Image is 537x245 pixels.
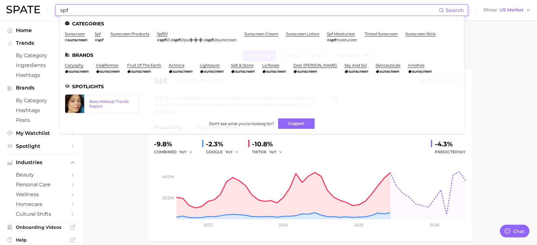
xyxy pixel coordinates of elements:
span: # [65,37,67,42]
a: tinted sunscreen [365,31,398,36]
a: Base Makeup Trends Report [65,94,139,113]
a: Hashtags [5,70,78,80]
span: Don't see what you're looking for? [209,121,274,126]
button: Suggest [278,118,315,129]
a: sunscreen stick [405,31,436,36]
button: ShowUS Market [482,6,532,14]
em: spf [207,37,212,42]
span: Trends [16,40,67,46]
tspan: 2023 [203,222,213,227]
li: Spotlights [65,84,459,89]
span: Show [484,8,498,12]
em: spf [173,37,179,42]
a: iris&romeo [96,63,119,68]
a: homecare [5,199,78,209]
span: YoY [269,149,276,155]
tspan: 2024 [279,222,288,227]
em: sunscreen [100,69,119,74]
span: # [95,37,97,42]
span: Help [16,237,67,243]
button: Brands [5,83,78,93]
em: sunscreen [297,69,317,74]
button: YoY [179,148,193,156]
tspan: 2026 [430,222,439,227]
a: spf50 [157,31,168,36]
a: My Watchlist [5,128,78,138]
span: # [327,37,330,42]
em: spf [160,37,165,42]
div: TIKTOK [252,148,287,156]
a: salt & stone [231,63,254,68]
span: Onboarding Videos [16,224,67,230]
a: sunscreen [65,31,85,36]
span: 50sunscreen [212,37,237,42]
a: sunscreen lotion [286,31,319,36]
span: YoY [225,149,233,155]
div: -2.3% [206,139,243,149]
div: GOOGLE [206,148,243,156]
a: Ingredients [5,60,78,70]
span: YoY [179,149,187,155]
span: moisturizer [335,37,357,42]
span: Search [446,7,464,13]
span: cultural shifts [16,211,67,217]
span: wellness [16,191,67,197]
a: skinceuticals [376,63,400,68]
a: innisfree [408,63,425,68]
li: Brands [65,52,459,58]
span: YoY [458,149,466,154]
a: Home [5,25,78,35]
a: dear [PERSON_NAME] [293,63,337,68]
a: wellness [5,189,78,199]
a: lightsaver [200,63,220,68]
a: Help [5,235,78,245]
div: -9.8% [154,139,197,149]
span: by Category [16,52,67,58]
span: Predicted [435,148,466,156]
em: sunscreen [379,69,399,74]
em: sunscreen [235,69,255,74]
a: beauty [5,170,78,180]
button: YoY [269,148,283,156]
img: SPATE [6,6,40,13]
span: Brands [16,85,67,91]
em: sunscreen [131,69,151,74]
a: fruit of the earth [127,63,161,68]
a: sunscreen cream [244,31,278,36]
a: Hashtags [5,105,78,115]
button: YoY [225,148,239,156]
a: sky and sol [344,63,367,68]
a: cultural shifts [5,209,78,219]
em: sunscreen [67,37,87,42]
div: -4.3% [435,139,466,149]
a: spf [95,31,101,36]
span: beauty [16,172,67,178]
span: Spotlight [16,143,67,149]
button: Trends [5,38,78,48]
span: Posts [16,117,67,123]
a: spf moisturizer [327,31,355,36]
span: Hashtags [16,72,67,78]
span: US Market [500,8,524,12]
em: sunscreen [173,69,192,74]
a: by Category [5,50,78,60]
a: sunscreen products [111,31,149,36]
em: spf [330,37,335,42]
em: sunscreen [69,69,88,74]
li: Categories [65,21,459,26]
div: -10.8% [252,139,287,149]
span: # [157,37,160,42]
a: actinica [169,63,184,68]
a: Onboarding Videos [5,222,78,232]
span: Ingredients [16,62,67,68]
tspan: 2025 [354,222,364,227]
span: # [204,37,207,42]
a: la rosée [262,63,279,68]
a: personal care [5,180,78,189]
span: Industries [16,160,67,165]
a: by Category [5,96,78,105]
em: spf [97,37,103,42]
em: sunscreen [412,69,432,74]
span: homecare [16,201,67,207]
span: by Category [16,97,67,103]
